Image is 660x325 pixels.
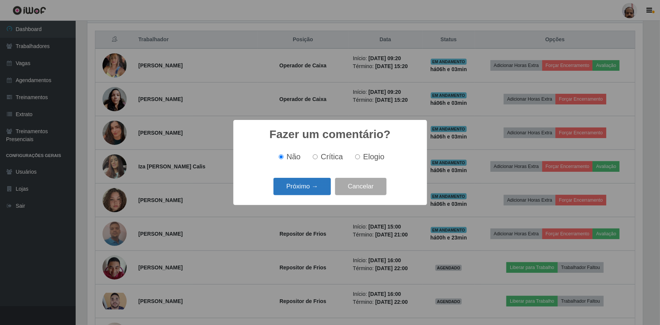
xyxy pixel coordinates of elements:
[363,152,384,161] span: Elogio
[313,154,318,159] input: Crítica
[273,178,331,196] button: Próximo →
[355,154,360,159] input: Elogio
[269,128,390,141] h2: Fazer um comentário?
[287,152,301,161] span: Não
[321,152,343,161] span: Crítica
[279,154,284,159] input: Não
[335,178,387,196] button: Cancelar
